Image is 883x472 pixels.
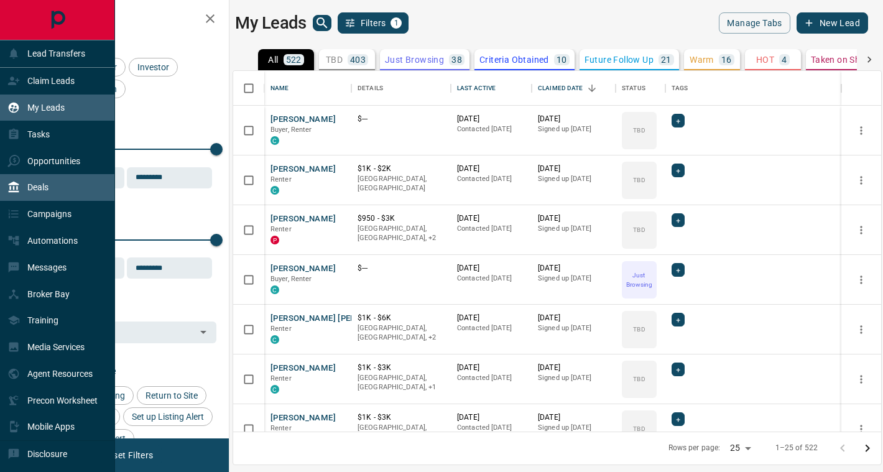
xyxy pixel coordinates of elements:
p: [DATE] [457,363,525,373]
p: All [268,55,278,64]
span: Return to Site [141,391,202,400]
p: [DATE] [538,363,609,373]
div: condos.ca [270,335,279,344]
p: Signed up [DATE] [538,274,609,284]
div: + [672,363,685,376]
p: Signed up [DATE] [538,174,609,184]
p: Toronto [358,373,445,392]
button: New Lead [797,12,868,34]
p: Signed up [DATE] [538,323,609,333]
p: Contacted [DATE] [457,373,525,383]
p: $1K - $3K [358,412,445,423]
p: TBD [633,225,645,234]
button: [PERSON_NAME] [270,213,336,225]
span: + [676,264,680,276]
p: Contacted [DATE] [457,124,525,134]
div: Details [358,71,383,106]
p: $--- [358,263,445,274]
p: TBD [326,55,343,64]
button: more [852,271,871,289]
div: + [672,164,685,177]
p: 4 [782,55,787,64]
div: condos.ca [270,285,279,294]
p: 522 [286,55,302,64]
span: Renter [270,225,292,233]
p: [DATE] [538,114,609,124]
span: Renter [270,424,292,432]
p: 1–25 of 522 [775,443,818,453]
p: [DATE] [538,263,609,274]
span: Buyer, Renter [270,275,312,283]
p: Contacted [DATE] [457,274,525,284]
p: Criteria Obtained [479,55,549,64]
div: + [672,313,685,326]
p: Just Browsing [385,55,444,64]
div: property.ca [270,236,279,244]
p: Signed up [DATE] [538,373,609,383]
span: + [676,363,680,376]
p: [DATE] [457,313,525,323]
button: Sort [583,80,601,97]
p: 21 [661,55,672,64]
p: Richmond Hill, Vancouver [358,323,445,343]
p: [DATE] [457,213,525,224]
p: [DATE] [538,313,609,323]
div: Details [351,71,451,106]
p: $1K - $6K [358,313,445,323]
p: Signed up [DATE] [538,224,609,234]
div: + [672,114,685,127]
p: 38 [451,55,462,64]
span: + [676,114,680,127]
p: West End, Toronto [358,224,445,243]
p: [DATE] [538,164,609,174]
div: condos.ca [270,186,279,195]
p: Toronto [358,423,445,442]
div: Name [264,71,351,106]
p: TBD [633,374,645,384]
button: more [852,221,871,239]
p: [DATE] [538,412,609,423]
span: Set up Listing Alert [127,412,208,422]
div: + [672,263,685,277]
button: more [852,121,871,140]
p: Just Browsing [623,271,655,289]
h2: Filters [40,12,216,27]
div: + [672,213,685,227]
span: Buyer, Renter [270,126,312,134]
div: Name [270,71,289,106]
button: more [852,320,871,339]
div: + [672,412,685,426]
button: Reset Filters [95,445,161,466]
p: Contacted [DATE] [457,323,525,333]
span: 1 [392,19,400,27]
p: Signed up [DATE] [538,423,609,433]
span: + [676,214,680,226]
p: [DATE] [538,213,609,224]
p: TBD [633,325,645,334]
p: [DATE] [457,263,525,274]
div: Tags [672,71,688,106]
span: + [676,413,680,425]
p: $1K - $3K [358,363,445,373]
span: Renter [270,175,292,183]
div: Last Active [457,71,496,106]
p: Contacted [DATE] [457,224,525,234]
div: Status [622,71,645,106]
button: [PERSON_NAME] [270,412,336,424]
div: Return to Site [137,386,206,405]
p: TBD [633,424,645,433]
p: $950 - $3K [358,213,445,224]
button: Filters1 [338,12,409,34]
div: 25 [725,439,755,457]
p: [DATE] [457,114,525,124]
button: [PERSON_NAME] [270,114,336,126]
button: [PERSON_NAME] [270,164,336,175]
button: more [852,370,871,389]
p: Rows per page: [668,443,721,453]
p: HOT [756,55,774,64]
button: [PERSON_NAME] [270,263,336,275]
button: search button [313,15,331,31]
span: Renter [270,374,292,382]
p: $1K - $2K [358,164,445,174]
div: condos.ca [270,385,279,394]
